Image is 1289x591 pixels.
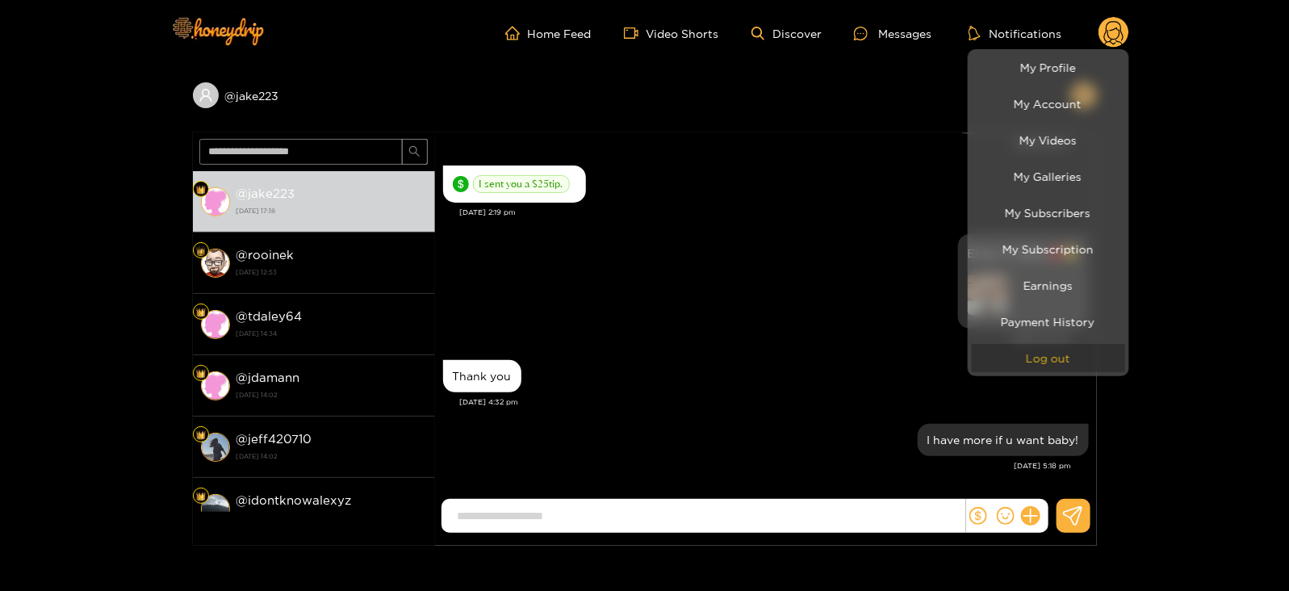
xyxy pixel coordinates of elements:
a: Payment History [972,308,1125,336]
a: Earnings [972,271,1125,300]
a: My Profile [972,53,1125,82]
a: My Subscribers [972,199,1125,227]
a: My Account [972,90,1125,118]
button: Log out [972,344,1125,372]
a: My Subscription [972,235,1125,263]
a: My Videos [972,126,1125,154]
a: My Galleries [972,162,1125,191]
